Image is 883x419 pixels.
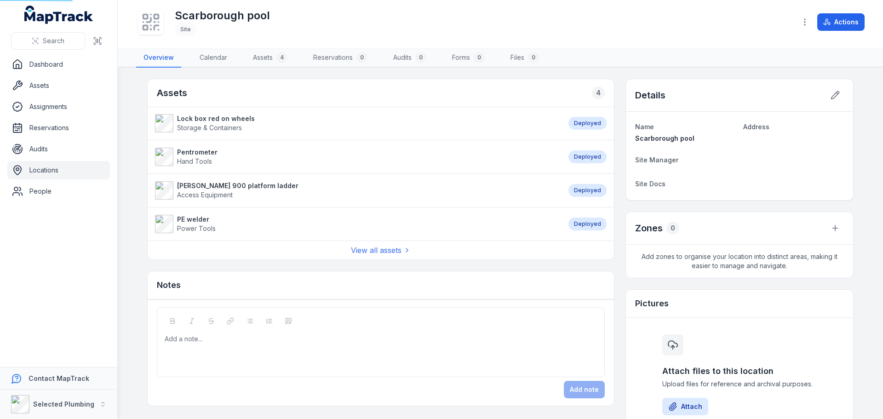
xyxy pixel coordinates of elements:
[356,52,367,63] div: 0
[7,55,110,74] a: Dashboard
[568,150,607,163] div: Deployed
[7,161,110,179] a: Locations
[175,23,196,36] div: Site
[7,182,110,201] a: People
[177,191,233,199] span: Access Equipment
[626,245,853,278] span: Add zones to organise your location into distinct areas, making it easier to manage and navigate.
[7,98,110,116] a: Assignments
[635,156,678,164] span: Site Manager
[177,215,216,224] strong: PE welder
[276,52,287,63] div: 4
[136,48,181,68] a: Overview
[445,48,492,68] a: Forms0
[635,89,665,102] h2: Details
[635,297,669,310] h3: Pictures
[592,86,605,99] div: 4
[666,222,679,235] div: 0
[7,119,110,137] a: Reservations
[662,379,817,389] span: Upload files for reference and archival purposes.
[177,157,212,165] span: Hand Tools
[306,48,375,68] a: Reservations0
[157,86,187,99] h2: Assets
[177,181,298,190] strong: [PERSON_NAME] 900 platform ladder
[528,52,539,63] div: 0
[24,6,93,24] a: MapTrack
[192,48,235,68] a: Calendar
[43,36,64,46] span: Search
[29,374,89,382] strong: Contact MapTrack
[246,48,295,68] a: Assets4
[568,218,607,230] div: Deployed
[177,224,216,232] span: Power Tools
[155,181,559,200] a: [PERSON_NAME] 900 platform ladderAccess Equipment
[635,222,663,235] h2: Zones
[175,8,270,23] h1: Scarborough pool
[177,114,255,123] strong: Lock box red on wheels
[7,140,110,158] a: Audits
[474,52,485,63] div: 0
[817,13,865,31] button: Actions
[155,148,559,166] a: PentrometerHand Tools
[415,52,426,63] div: 0
[635,180,665,188] span: Site Docs
[635,123,654,131] span: Name
[33,400,94,408] strong: Selected Plumbing
[503,48,546,68] a: Files0
[662,398,708,415] button: Attach
[568,184,607,197] div: Deployed
[11,32,85,50] button: Search
[177,124,242,132] span: Storage & Containers
[177,148,218,157] strong: Pentrometer
[7,76,110,95] a: Assets
[157,279,181,292] h3: Notes
[743,123,769,131] span: Address
[662,365,817,378] h3: Attach files to this location
[635,134,694,142] span: Scarborough pool
[351,245,411,256] a: View all assets
[155,114,559,132] a: Lock box red on wheelsStorage & Containers
[155,215,559,233] a: PE welderPower Tools
[568,117,607,130] div: Deployed
[386,48,434,68] a: Audits0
